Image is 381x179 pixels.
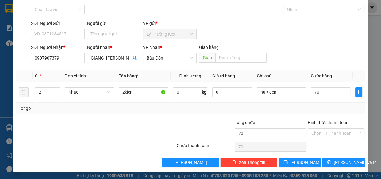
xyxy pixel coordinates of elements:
[257,87,306,97] input: Ghi Chú
[87,20,141,27] div: Người gửi
[283,160,288,165] span: save
[355,87,362,97] button: plus
[5,5,54,20] div: Lý Thường Kiệt
[119,87,168,97] input: VD: Bàn, Ghế
[308,120,348,125] label: Hình thức thanh toán
[239,159,265,166] span: Xóa Thông tin
[356,90,362,95] span: plus
[147,53,193,63] span: Bàu Đồn
[215,53,267,63] input: Dọc đường
[143,20,197,27] div: VP gửi
[19,87,29,97] button: delete
[279,158,321,167] button: save[PERSON_NAME]
[322,158,364,167] button: printer[PERSON_NAME] và In
[87,44,141,51] div: Người nhận
[162,158,219,167] button: [PERSON_NAME]
[212,73,235,78] span: Giá trị hàng
[31,20,85,27] div: SĐT Người Gửi
[35,73,40,78] span: SL
[176,142,234,153] div: Chưa thanh toán
[235,120,255,125] span: Tổng cước
[147,29,193,39] span: Lý Thường Kiệt
[201,87,207,97] span: kg
[59,41,108,50] div: 0868220077
[59,26,108,41] div: nha khoa hoan my
[59,5,73,12] span: Nhận:
[5,6,15,12] span: Gửi:
[143,45,160,50] span: VP Nhận
[68,88,110,97] span: Khác
[327,160,331,165] span: printer
[59,5,108,26] div: [PERSON_NAME] (Hàng)
[179,73,201,78] span: Định lượng
[19,105,148,112] div: Tổng: 2
[119,73,139,78] span: Tên hàng
[199,53,215,63] span: Giao
[132,56,137,60] span: user-add
[334,159,377,166] span: [PERSON_NAME] và In
[290,159,323,166] span: [PERSON_NAME]
[31,44,85,51] div: SĐT Người Nhận
[199,45,219,50] span: Giao hàng
[220,158,277,167] button: deleteXóa Thông tin
[232,160,236,165] span: delete
[212,87,252,97] input: 0
[311,73,332,78] span: Cước hàng
[254,70,309,82] th: Ghi chú
[174,159,207,166] span: [PERSON_NAME]
[65,73,88,78] span: Đơn vị tính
